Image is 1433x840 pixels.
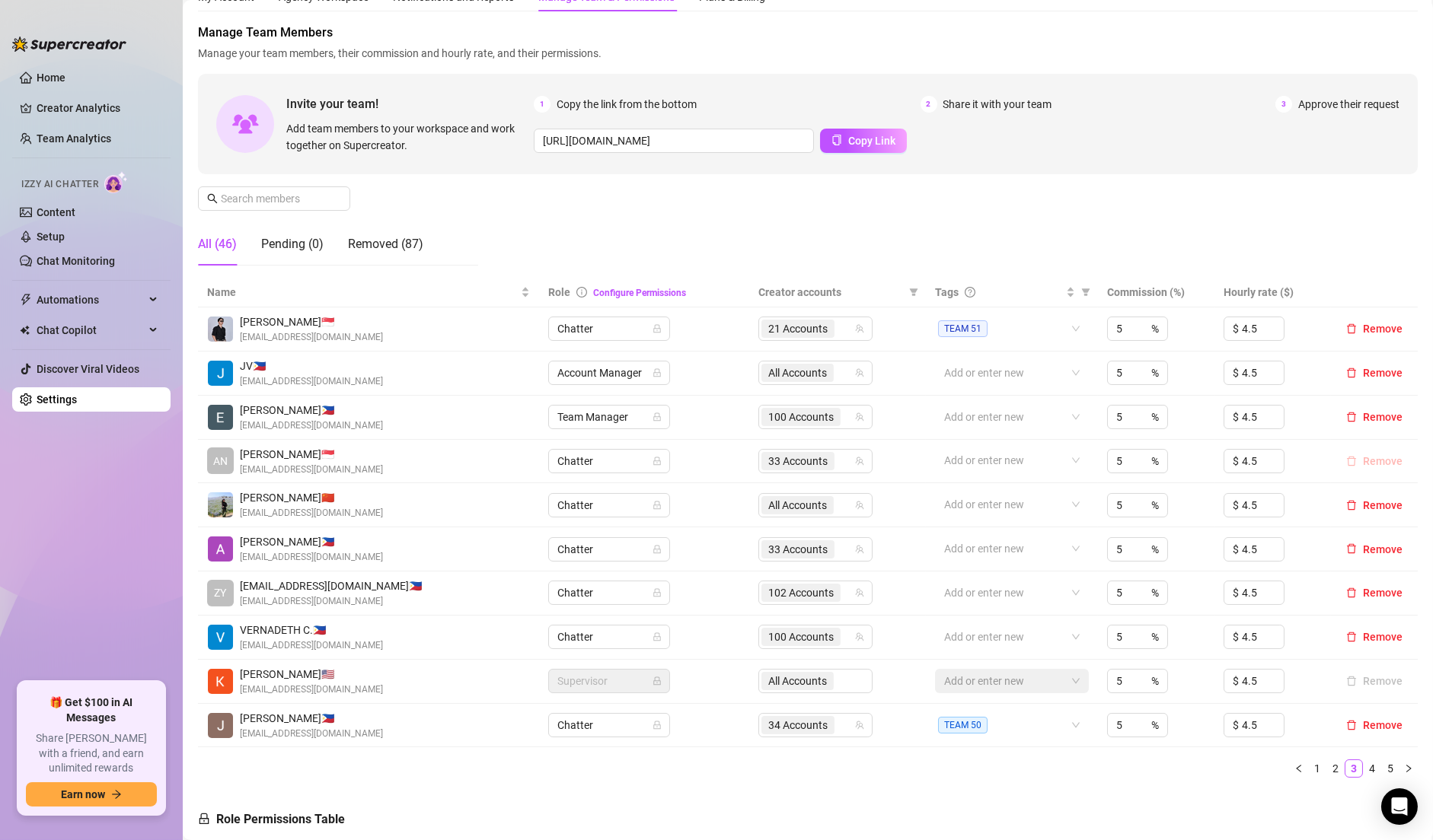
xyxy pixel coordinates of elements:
[37,132,111,145] a: Team Analytics
[1363,455,1403,467] span: Remove
[1340,584,1409,602] button: Remove
[240,727,383,741] span: [EMAIL_ADDRESS][DOMAIN_NAME]
[557,406,661,428] span: Team Manager
[1345,759,1363,778] li: 3
[1399,759,1418,778] button: right
[1326,759,1345,778] li: 2
[61,788,105,800] span: Earn now
[198,278,539,307] th: Name
[855,368,864,377] span: team
[208,713,233,738] img: John Dhel Felisco
[761,364,834,382] span: All Accounts
[761,452,835,470] span: 33 Accounts
[1363,631,1403,643] span: Remove
[286,120,528,154] span: Add team members to your workspace and work together on Supercreator.
[1298,96,1399,113] span: Approve their request
[20,325,30,336] img: Chat Copilot
[768,584,834,601] span: 102 Accounts
[1346,367,1357,378] span: delete
[1275,96,1292,113] span: 3
[557,714,661,737] span: Chatter
[240,489,383,506] span: [PERSON_NAME] 🇨🇳
[761,320,835,338] span: 21 Accounts
[768,541,828,558] span: 33 Accounts
[1340,364,1409,382] button: Remove
[855,457,864,466] span: team
[26,695,157,725] span: 🎁 Get $100 in AI Messages
[768,409,834,425] span: 100 Accounts
[240,550,383,565] span: [EMAIL_ADDRESS][DOMAIN_NAME]
[240,313,383,330] span: [PERSON_NAME] 🇸🇬
[1363,367,1403,379] span: Remove
[240,533,383,550] span: [PERSON_NAME] 🇵🇭
[938,717,988,733] span: TEAM 50
[576,287,587,297] span: info-circle
[855,588,864,597] span: team
[557,450,661,473] span: Chatter
[1309,760,1326,777] a: 1
[240,622,383,638] span: VERNADETH C. 🇵🇭
[768,497,827,514] span: All Accounts
[1098,278,1214,307] th: Commission (%)
[1346,720,1357,730] span: delete
[1346,632,1357,642] span: delete
[943,96,1052,113] span: Share it with your team
[938,320,988,337] span: TEAM 51
[240,506,383,520] span: [EMAIL_ADDRESS][DOMAIN_NAME]
[761,584,841,602] span: 102 Accounts
[240,594,422,609] span: [EMAIL_ADDRESS][DOMAIN_NAME]
[1404,764,1413,773] span: right
[557,538,661,561] span: Chatter
[653,676,662,686] span: lock
[1081,288,1090,297] span: filter
[653,324,662,333] span: lock
[1327,760,1344,777] a: 2
[37,255,115,267] a: Chat Monitoring
[1364,760,1380,777] a: 4
[1214,278,1331,307] th: Hourly rate ($)
[758,284,903,301] span: Creator accounts
[1308,759,1326,778] li: 1
[1363,759,1381,778] li: 4
[221,190,329,207] input: Search members
[831,135,842,145] span: copy
[1290,759,1308,778] li: Previous Page
[37,318,145,342] span: Chat Copilot
[26,731,157,776] span: Share [PERSON_NAME] with a friend, and earn unlimited rewards
[761,496,834,514] span: All Accounts
[768,364,827,381] span: All Accounts
[1340,628,1409,646] button: Remove
[240,418,383,433] span: [EMAIL_ADDRESS][DOMAIN_NAME]
[965,287,975,297] span: question-circle
[1346,323,1357,334] span: delete
[1290,759,1308,778] button: left
[240,577,422,594] span: [EMAIL_ADDRESS][DOMAIN_NAME] 🇵🇭
[20,294,32,306] span: thunderbolt
[37,96,158,120] a: Creator Analytics
[1346,587,1357,598] span: delete
[534,96,551,113] span: 1
[557,494,661,517] span: Chatter
[1363,719,1403,731] span: Remove
[111,789,122,800] span: arrow-right
[1340,452,1409,470] button: Remove
[761,628,841,646] span: 100 Accounts
[768,320,828,337] span: 21 Accounts
[198,810,345,829] h5: Role Permissions Table
[104,171,128,193] img: AI Chatter
[653,457,662,466] span: lock
[548,286,570,298] span: Role
[855,545,864,554] span: team
[653,632,662,641] span: lock
[37,206,75,218] a: Content
[855,412,864,422] span: team
[240,330,383,345] span: [EMAIL_ADDRESS][DOMAIN_NAME]
[240,446,383,463] span: [PERSON_NAME] 🇸🇬
[768,453,828,469] span: 33 Accounts
[1294,764,1304,773] span: left
[37,72,65,84] a: Home
[198,235,237,253] div: All (46)
[848,135,895,147] span: Copy Link
[557,625,661,648] span: Chatter
[21,177,98,192] span: Izzy AI Chatter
